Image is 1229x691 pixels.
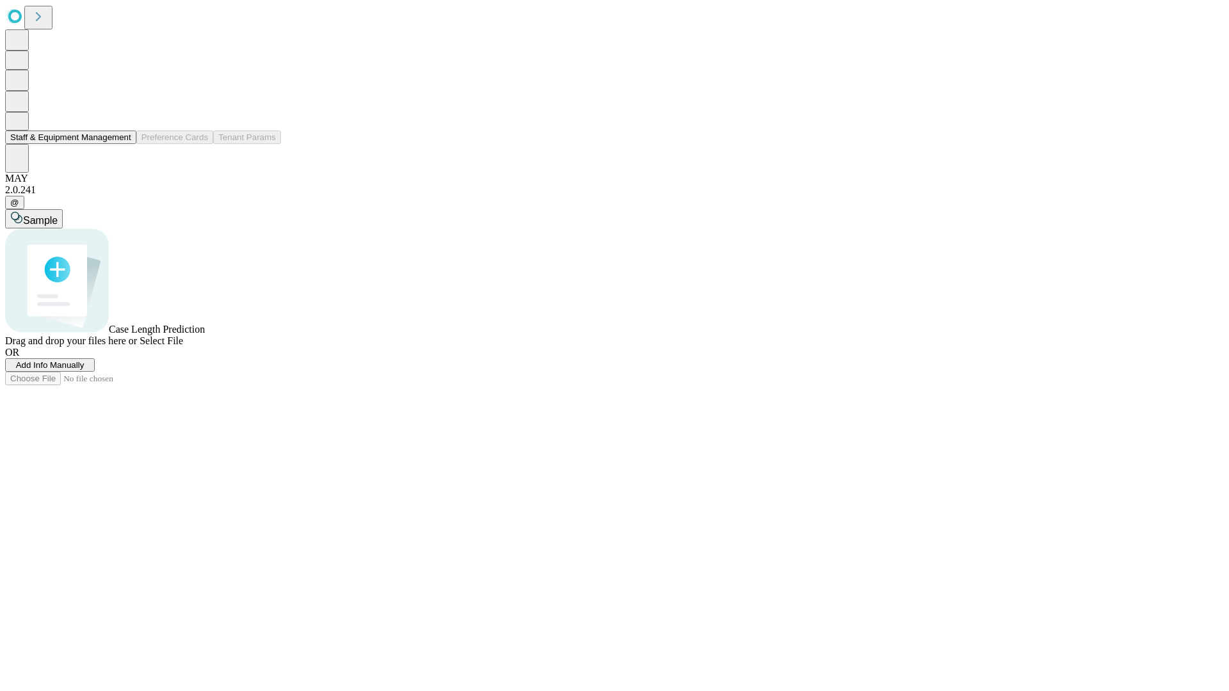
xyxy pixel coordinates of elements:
span: Drag and drop your files here or [5,335,137,346]
button: Preference Cards [136,131,213,144]
button: @ [5,196,24,209]
button: Sample [5,209,63,228]
button: Tenant Params [213,131,281,144]
span: Sample [23,215,58,226]
span: OR [5,347,19,358]
span: Case Length Prediction [109,324,205,335]
button: Add Info Manually [5,358,95,372]
span: Add Info Manually [16,360,84,370]
div: MAY [5,173,1224,184]
div: 2.0.241 [5,184,1224,196]
span: Select File [140,335,183,346]
span: @ [10,198,19,207]
button: Staff & Equipment Management [5,131,136,144]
